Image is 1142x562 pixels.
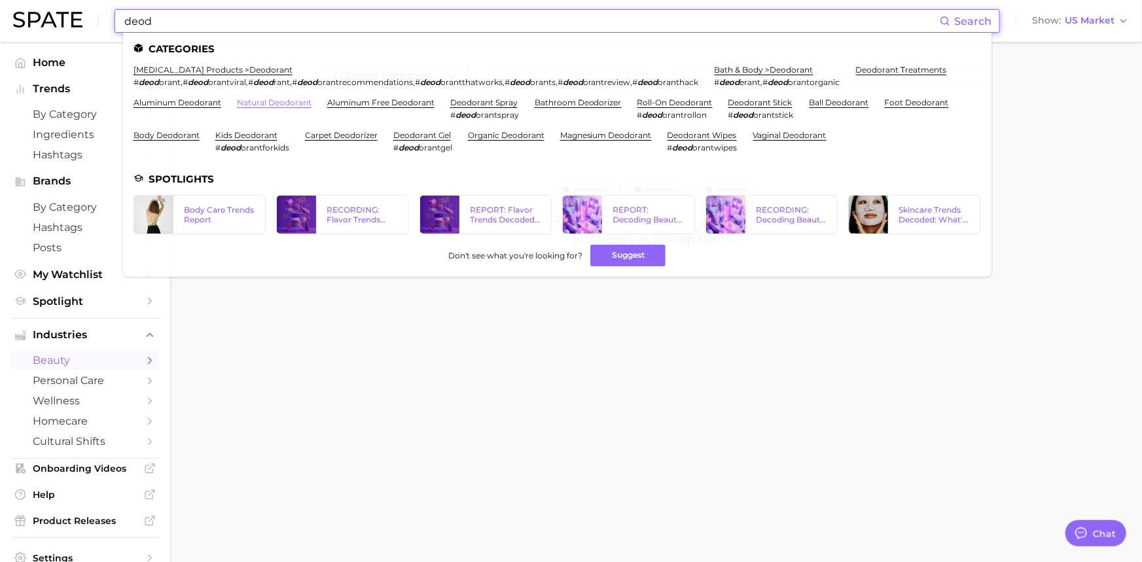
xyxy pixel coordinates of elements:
[134,130,200,140] a: body deodorant
[754,110,794,120] span: orantstick
[558,77,563,87] span: #
[10,197,160,217] a: by Category
[10,52,160,73] a: Home
[33,354,137,366] span: beauty
[415,77,420,87] span: #
[393,143,399,152] span: #
[535,97,622,107] a: bathroom deodorizer
[305,130,378,140] a: carpet deodorizer
[420,77,440,87] em: deod
[10,485,160,504] a: Help
[715,77,720,87] span: #
[668,143,673,152] span: #
[10,217,160,237] a: Hashtags
[715,77,840,87] div: ,
[419,143,452,152] span: orantgel
[455,110,476,120] em: deod
[215,143,221,152] span: #
[510,77,530,87] em: deod
[856,65,947,75] a: deodorant treatments
[10,511,160,531] a: Product Releases
[470,205,541,224] div: REPORT: Flavor Trends Decoded - What's New & What's Next According to TikTok & Google
[215,130,277,140] a: kids deodorant
[183,77,188,87] span: #
[10,264,160,285] a: My Watchlist
[10,370,160,391] a: personal care
[448,251,582,260] span: Don't see what you're looking for?
[563,77,583,87] em: deod
[208,77,246,87] span: orantviral
[633,77,638,87] span: #
[327,205,398,224] div: RECORDING: Flavor Trends Decoded - What's New & What's Next According to TikTok & Google
[33,149,137,161] span: Hashtags
[450,110,455,120] span: #
[188,77,208,87] em: deod
[810,97,869,107] a: ball deodorant
[253,77,274,87] em: deod
[327,97,435,107] a: aluminum free deodorant
[292,77,297,87] span: #
[1029,12,1132,29] button: ShowUS Market
[33,515,137,527] span: Product Releases
[33,374,137,387] span: personal care
[13,12,82,27] img: SPATE
[10,291,160,311] a: Spotlight
[637,110,643,120] span: #
[33,221,137,234] span: Hashtags
[768,77,789,87] em: deod
[399,143,419,152] em: deod
[276,195,409,234] a: RECORDING: Flavor Trends Decoded - What's New & What's Next According to TikTok & Google
[248,77,253,87] span: #
[954,15,991,27] span: Search
[756,205,827,224] div: RECORDING: Decoding Beauty Trends & Platform Dynamics on Google, TikTok & Instagram
[317,77,413,87] span: orantrecommendations
[274,77,290,87] span: rant
[10,145,160,165] a: Hashtags
[33,241,137,254] span: Posts
[134,77,139,87] span: #
[450,97,518,107] a: deodorant spray
[476,110,519,120] span: orantspray
[33,128,137,141] span: Ingredients
[789,77,840,87] span: orantorganic
[33,56,137,69] span: Home
[159,77,181,87] span: orant
[10,459,160,478] a: Onboarding Videos
[10,124,160,145] a: Ingredients
[10,325,160,345] button: Industries
[134,173,981,184] li: Spotlights
[10,79,160,99] button: Trends
[848,195,981,234] a: Skincare Trends Decoded: What's Popular According to Google Search & TikTok
[33,435,137,448] span: cultural shifts
[393,130,451,140] a: deodorant gel
[468,130,544,140] a: organic deodorant
[583,77,631,87] span: orantreview
[10,391,160,411] a: wellness
[134,77,699,87] div: , , , , , , ,
[33,415,137,427] span: homecare
[693,143,738,152] span: orantwipes
[134,43,981,54] li: Categories
[638,77,658,87] em: deod
[221,143,241,152] em: deod
[33,489,137,501] span: Help
[530,77,556,87] span: orants
[33,268,137,281] span: My Watchlist
[139,77,159,87] em: deod
[10,411,160,431] a: homecare
[134,195,266,234] a: Body Care Trends Report
[885,97,949,107] a: foot deodorant
[728,110,734,120] span: #
[33,329,137,341] span: Industries
[33,108,137,120] span: by Category
[899,205,970,224] div: Skincare Trends Decoded: What's Popular According to Google Search & TikTok
[33,395,137,407] span: wellness
[134,97,221,107] a: aluminum deodorant
[1065,17,1115,24] span: US Market
[560,130,652,140] a: magnesium deodorant
[643,110,663,120] em: deod
[237,97,312,107] a: natural deodorant
[33,295,137,307] span: Spotlight
[613,205,684,224] div: REPORT: Decoding Beauty Trends & Platform Dynamics on Google, TikTok & Instagram
[10,431,160,451] a: cultural shifts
